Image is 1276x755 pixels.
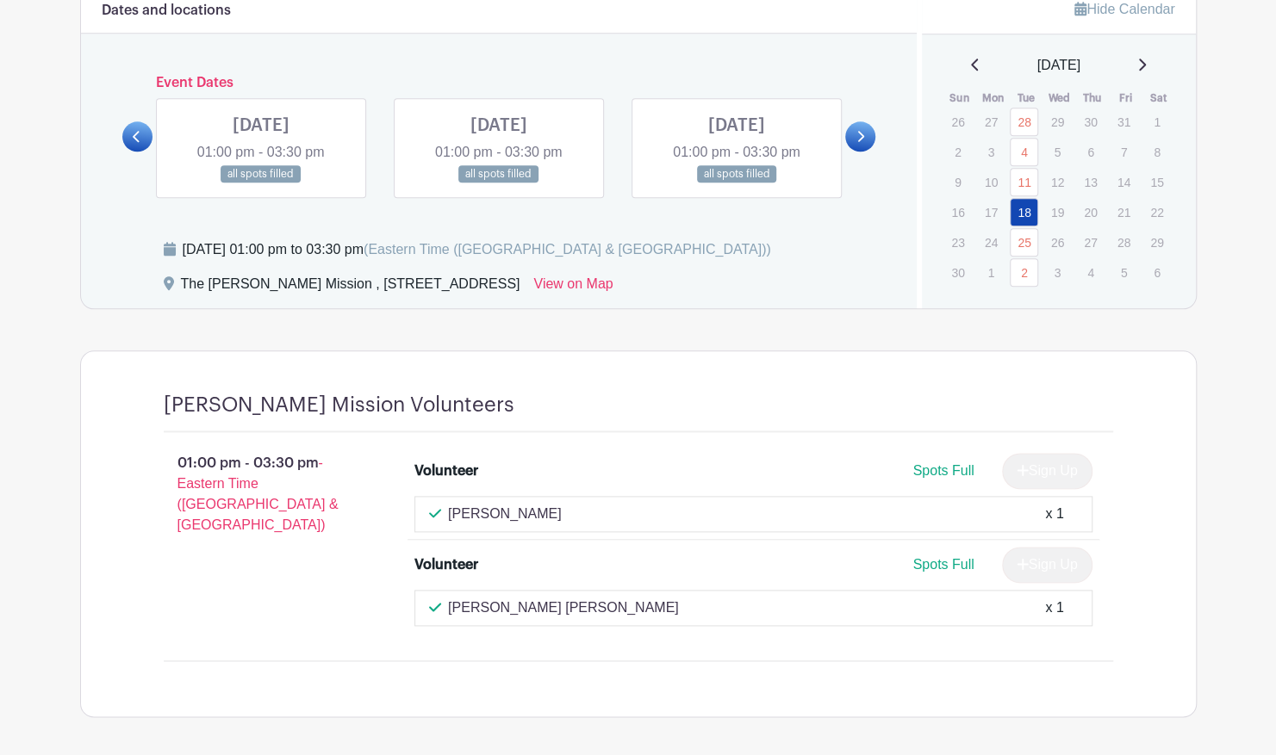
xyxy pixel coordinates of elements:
[943,199,972,226] p: 16
[1076,229,1105,256] p: 27
[533,274,613,301] a: View on Map
[1142,229,1171,256] p: 29
[1110,139,1138,165] p: 7
[1109,90,1142,107] th: Fri
[1037,55,1080,76] span: [DATE]
[1043,90,1076,107] th: Wed
[1045,597,1063,618] div: x 1
[1110,108,1138,135] p: 31
[943,169,972,195] p: 9
[912,557,974,572] span: Spots Full
[1043,108,1072,135] p: 29
[943,90,976,107] th: Sun
[102,3,231,19] h6: Dates and locations
[943,259,972,286] p: 30
[1010,228,1038,257] a: 25
[1076,199,1105,226] p: 20
[1110,169,1138,195] p: 14
[1076,139,1105,165] p: 6
[1010,108,1038,136] a: 28
[1142,259,1171,286] p: 6
[1142,90,1175,107] th: Sat
[152,75,846,91] h6: Event Dates
[943,229,972,256] p: 23
[1142,108,1171,135] p: 1
[943,108,972,135] p: 26
[1010,258,1038,287] a: 2
[164,393,514,418] h4: [PERSON_NAME] Mission Volunteers
[1010,138,1038,166] a: 4
[977,259,1005,286] p: 1
[1009,90,1043,107] th: Tue
[1110,259,1138,286] p: 5
[183,239,771,260] div: [DATE] 01:00 pm to 03:30 pm
[1110,199,1138,226] p: 21
[1076,259,1105,286] p: 4
[1142,199,1171,226] p: 22
[912,463,974,478] span: Spots Full
[1076,108,1105,135] p: 30
[977,229,1005,256] p: 24
[448,597,679,618] p: [PERSON_NAME] [PERSON_NAME]
[1142,139,1171,165] p: 8
[977,169,1005,195] p: 10
[364,242,771,257] span: (Eastern Time ([GEOGRAPHIC_DATA] & [GEOGRAPHIC_DATA]))
[977,108,1005,135] p: 27
[1043,199,1072,226] p: 19
[1043,139,1072,165] p: 5
[976,90,1010,107] th: Mon
[1043,259,1072,286] p: 3
[1010,198,1038,226] a: 18
[1110,229,1138,256] p: 28
[1075,90,1109,107] th: Thu
[1043,229,1072,256] p: 26
[1043,169,1072,195] p: 12
[448,504,562,524] p: [PERSON_NAME]
[943,139,972,165] p: 2
[1045,504,1063,524] div: x 1
[1010,168,1038,196] a: 11
[1074,2,1174,16] a: Hide Calendar
[414,554,478,575] div: Volunteer
[977,139,1005,165] p: 3
[181,274,520,301] div: The [PERSON_NAME] Mission , [STREET_ADDRESS]
[414,461,478,481] div: Volunteer
[1076,169,1105,195] p: 13
[1142,169,1171,195] p: 15
[977,199,1005,226] p: 17
[136,446,388,542] p: 01:00 pm - 03:30 pm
